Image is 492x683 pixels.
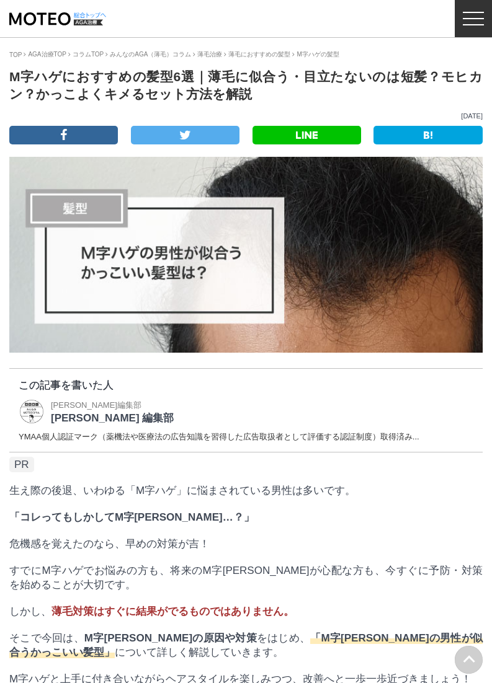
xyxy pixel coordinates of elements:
a: 薄毛におすすめの髪型 [228,51,290,58]
li: M字ハゲの髪型 [292,50,339,59]
span: 薄毛対策は [51,606,115,617]
img: B! [424,131,432,139]
p: 生え際の後退、いわゆる「M字ハゲ」に悩まされている男性は多いです。 [9,483,483,498]
span: しかし、 [9,606,294,617]
a: コラムTOP [73,51,104,58]
span: そこで今回は、 をはじめ、 について詳しく解説していきます。 [9,632,483,658]
img: M字ハゲの男性が似合うかっこいい髪型は？ [9,157,483,353]
a: 薄毛治療 [197,51,222,58]
img: MOTEO AGA [9,12,103,25]
img: 総合トップへ [73,12,107,18]
strong: M字[PERSON_NAME]の原因や対策 [84,632,257,644]
img: PAGE UP [455,646,483,674]
p: この記事を書いた人 [19,378,473,392]
span: PR [9,457,34,472]
span: ぐに結果がでるものではありません。 [115,606,294,617]
span: す [104,606,115,617]
dd: YMAA個人認証マーク（薬機法や医療法の広告知識を習得した広告取扱者として評価する認証制度）取得済み... [19,431,473,443]
a: TOP [9,51,22,58]
a: AGA治療TOP [28,51,66,58]
span: [PERSON_NAME]編集部 [51,400,141,410]
strong: 「コレってもしかしてM字[PERSON_NAME]…？」 [9,511,254,523]
a: MOTEO 編集部 [PERSON_NAME]編集部 [PERSON_NAME] 編集部 [19,399,174,425]
h1: M字ハゲにおすすめの髪型6選｜薄毛に似合う・目立たないのは短髪？モヒカン？かっこよくキメるセット方法を解説 [9,68,483,103]
p: [DATE] [9,112,483,120]
p: [PERSON_NAME] 編集部 [51,411,174,425]
img: LINE [296,131,317,139]
span: すでにM字ハゲでお悩みの方も、将来のM字[PERSON_NAME]が心配な方も、今すぐに予防・対策を始めることが大切です。 [9,565,483,591]
span: 危機感を覚えたのなら、早めの対策が吉！ [9,538,210,550]
a: みんなのAGA（薄毛）コラム [110,51,191,58]
img: MOTEO 編集部 [19,399,45,425]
